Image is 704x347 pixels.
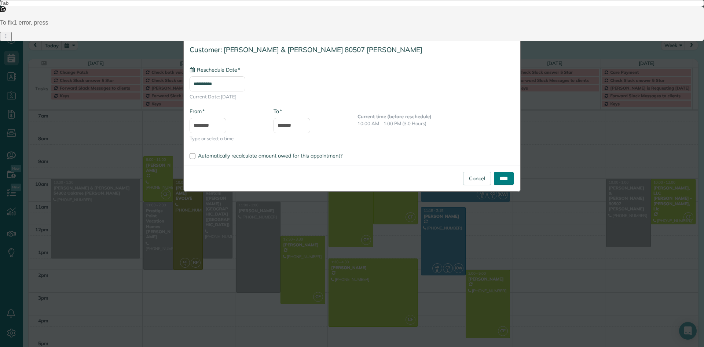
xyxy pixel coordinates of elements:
h4: Customer: [PERSON_NAME] & [PERSON_NAME] 80507 [PERSON_NAME] [190,46,514,54]
span: Automatically recalculate amount owed for this appointment? [198,152,342,159]
label: To [274,108,282,115]
b: Current time (before reschedule) [357,113,432,119]
span: Current Date: [DATE] [190,93,514,100]
span: Type or select a time [190,135,263,142]
a: Cancel [463,172,491,185]
label: Reschedule Date [190,66,240,73]
p: 10:00 AM - 1:00 PM (3.0 Hours) [357,120,514,127]
label: From [190,108,205,115]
